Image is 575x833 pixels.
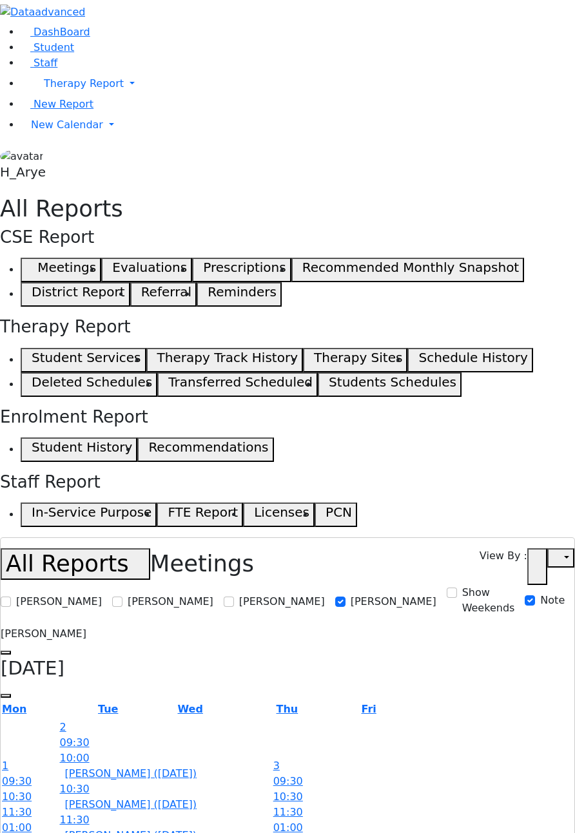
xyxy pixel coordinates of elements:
[1,626,574,642] div: [PERSON_NAME]
[21,41,74,53] a: Student
[157,372,318,397] button: Transferred Scheduled
[137,437,273,462] button: Recommendations
[318,372,462,397] button: Students Schedules
[462,585,515,616] label: Show Weekends
[34,98,93,110] span: New Report
[146,348,303,372] button: Therapy Track History
[303,348,407,372] button: Therapy Sites
[60,735,272,751] div: 09:30
[2,789,59,805] div: 10:30
[362,703,376,715] a: Friday
[60,752,90,764] span: 10:00
[168,374,313,390] h5: Transferred Scheduled
[21,503,157,527] button: In-Service Purpose
[34,26,90,38] span: DashBoard
[157,503,243,527] button: FTE Report
[192,258,291,282] button: Prescriptions
[21,258,101,282] button: Meetings
[419,350,528,365] h5: Schedule History
[1,548,254,579] h1: Meetings
[128,594,213,609] label: [PERSON_NAME]
[208,284,277,300] h5: Reminders
[112,260,187,275] h5: Evaluations
[32,504,151,520] h5: In-Service Purpose
[239,594,325,609] label: [PERSON_NAME]
[21,98,93,110] a: New Report
[291,258,525,282] button: Recommended Monthly Snapshot
[273,760,280,772] a: September 3, 2025
[277,703,298,715] a: Thursday
[168,504,238,520] h5: FTE Report
[1,548,150,579] button: All Reports
[480,548,527,584] label: View By :
[178,703,203,715] a: Wednesday
[407,348,532,372] button: Schedule History
[314,350,402,365] h5: Therapy Sites
[1,694,11,698] button: Next month
[60,783,90,795] span: 10:30
[329,374,456,390] h5: Students Schedules
[243,503,315,527] button: Licenses
[203,260,286,275] h5: Prescriptions
[21,282,130,307] button: District Report
[302,260,519,275] h5: Recommended Monthly Snapshot
[2,805,59,820] div: 11:30
[1,657,574,680] h2: [DATE]
[32,350,141,365] h5: Student Services
[273,789,485,805] div: 10:30
[148,439,268,455] h5: Recommendations
[141,284,192,300] h5: Referral
[44,77,124,90] span: Therapy Report
[21,57,57,69] a: Staff
[21,26,90,38] a: DashBoard
[32,439,132,455] h5: Student History
[21,112,575,138] a: New Calendar
[60,814,90,826] span: 11:30
[16,594,102,609] label: [PERSON_NAME]
[197,282,282,307] button: Reminders
[1,651,11,655] button: Previous month
[2,774,59,789] div: 09:30
[130,282,197,307] button: Referral
[60,721,66,733] a: September 2, 2025
[540,593,565,608] label: Note
[98,703,118,715] a: Tuesday
[37,260,96,275] h5: Meetings
[326,504,352,520] h5: PCN
[32,284,125,300] h5: District Report
[60,766,272,781] div: [PERSON_NAME] ([DATE])
[2,703,26,715] a: Monday
[32,374,152,390] h5: Deleted Schedules
[273,805,485,820] div: 11:30
[60,797,272,812] div: [PERSON_NAME] ([DATE])
[351,594,436,609] label: [PERSON_NAME]
[273,774,485,789] div: 09:30
[2,760,8,772] a: September 1, 2025
[21,372,157,397] button: Deleted Schedules
[315,503,357,527] button: PCN
[34,57,57,69] span: Staff
[31,119,103,131] span: New Calendar
[157,350,298,365] h5: Therapy Track History
[21,437,137,462] button: Student History
[101,258,192,282] button: Evaluations
[21,348,146,372] button: Student Services
[21,71,575,97] a: Therapy Report
[254,504,309,520] h5: Licenses
[34,41,74,53] span: Student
